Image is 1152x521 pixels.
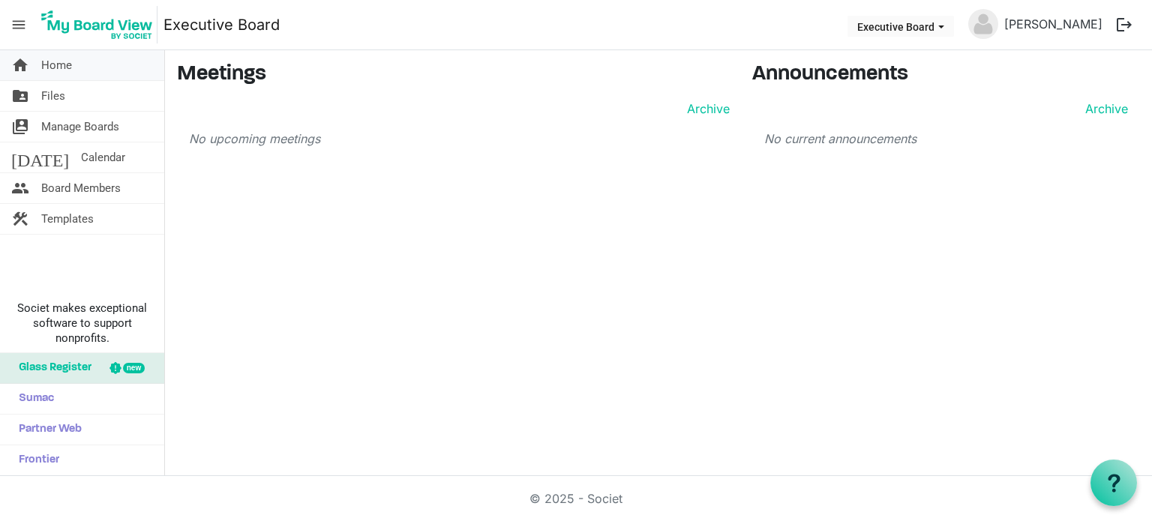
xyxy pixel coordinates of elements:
span: Board Members [41,173,121,203]
span: Calendar [81,142,125,172]
a: Executive Board [163,10,280,40]
button: logout [1108,9,1140,40]
a: Archive [1079,100,1128,118]
span: menu [4,10,33,39]
span: switch_account [11,112,29,142]
span: Templates [41,204,94,234]
span: Glass Register [11,353,91,383]
a: My Board View Logo [37,6,163,43]
span: Frontier [11,445,59,475]
div: new [123,363,145,373]
span: people [11,173,29,203]
a: Archive [681,100,730,118]
span: [DATE] [11,142,69,172]
h3: Meetings [177,62,730,88]
img: My Board View Logo [37,6,157,43]
p: No upcoming meetings [189,130,730,148]
p: No current announcements [764,130,1129,148]
span: construction [11,204,29,234]
span: Files [41,81,65,111]
button: Executive Board dropdownbutton [847,16,954,37]
img: no-profile-picture.svg [968,9,998,39]
span: Home [41,50,72,80]
span: folder_shared [11,81,29,111]
span: Manage Boards [41,112,119,142]
span: Partner Web [11,415,82,445]
a: [PERSON_NAME] [998,9,1108,39]
span: Sumac [11,384,54,414]
span: Societ makes exceptional software to support nonprofits. [7,301,157,346]
h3: Announcements [752,62,1141,88]
span: home [11,50,29,80]
a: © 2025 - Societ [529,491,622,506]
